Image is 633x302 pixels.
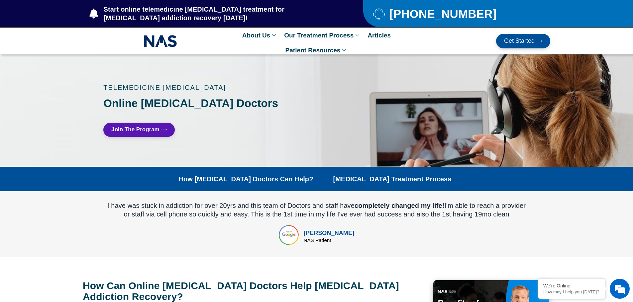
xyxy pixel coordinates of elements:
[543,283,600,288] div: We're Online!
[373,8,534,20] a: [PHONE_NUMBER]
[45,35,122,43] div: Chat with us now
[89,5,337,22] a: Start online telemedicine [MEDICAL_DATA] treatment for [MEDICAL_DATA] addiction recovery [DATE]!
[496,34,550,48] a: Get Started
[282,43,351,58] a: Patient Resources
[281,28,364,43] a: Our Treatment Process
[3,181,127,204] textarea: Type your message and hit 'Enter'
[178,175,313,183] a: How [MEDICAL_DATA] Doctors Can Help?
[106,201,527,218] div: I have was stuck in addiction for over 20yrs and this team of Doctors and staff have I'm able to ...
[543,289,600,294] p: How may I help you today?
[103,97,303,109] h1: Online [MEDICAL_DATA] Doctors
[304,229,354,238] div: [PERSON_NAME]
[103,123,303,137] div: Click here to Join Suboxone Treatment Program with our Top Rated Online Suboxone Doctors
[355,202,445,209] b: completely changed my life!
[102,5,337,22] span: Start online telemedicine [MEDICAL_DATA] treatment for [MEDICAL_DATA] addiction recovery [DATE]!
[144,33,177,49] img: NAS_email_signature-removebg-preview.png
[504,38,535,44] span: Get Started
[333,175,452,183] a: [MEDICAL_DATA] Treatment Process
[304,238,354,243] div: NAS Patient
[103,84,303,91] p: TELEMEDICINE [MEDICAL_DATA]
[111,127,159,133] span: Join The Program
[109,3,125,19] div: Minimize live chat window
[83,280,430,302] h2: How Can Online [MEDICAL_DATA] Doctors Help [MEDICAL_DATA] Addiction Recovery?
[388,10,496,18] span: [PHONE_NUMBER]
[364,28,394,43] a: Articles
[279,225,299,245] img: top rated online suboxone treatment for opioid addiction treatment in tennessee and texas
[103,123,175,137] a: Join The Program
[39,84,92,151] span: We're online!
[7,34,17,44] div: Navigation go back
[239,28,281,43] a: About Us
